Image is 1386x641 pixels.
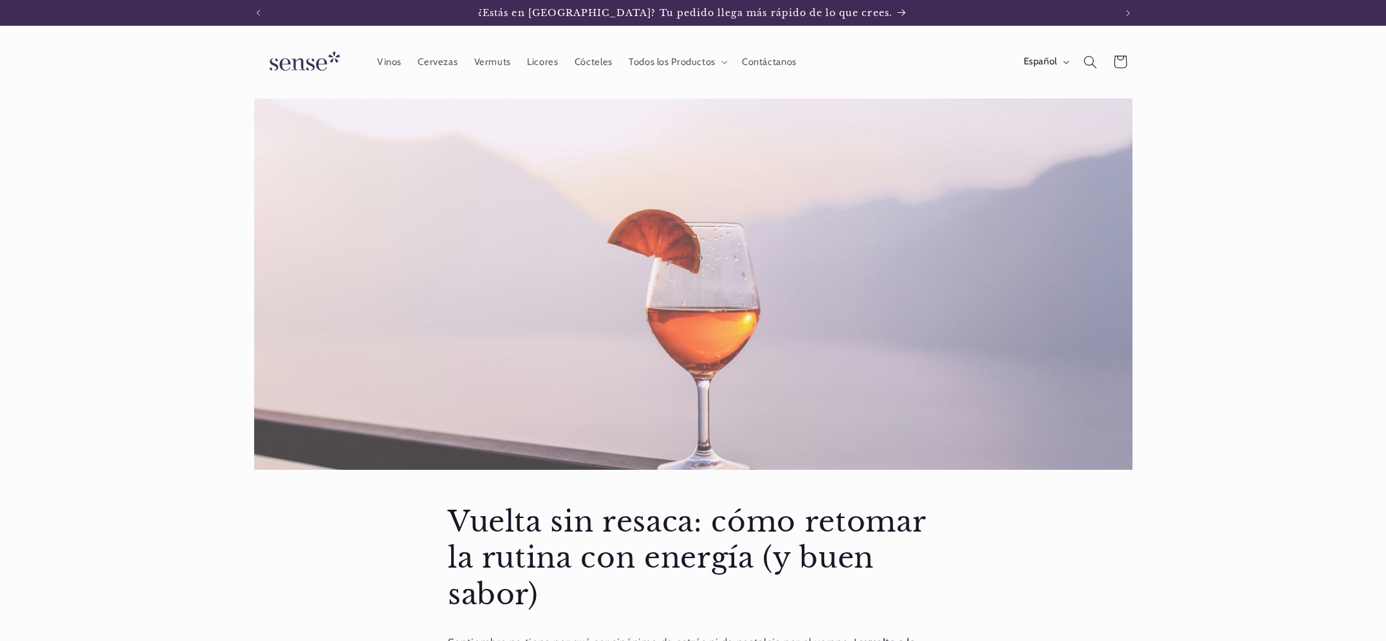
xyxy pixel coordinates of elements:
span: Español [1024,55,1057,69]
span: Vinos [377,56,402,68]
summary: Todos los Productos [620,48,734,76]
span: Cócteles [575,56,613,68]
span: Licores [527,56,558,68]
span: Todos los Productos [629,56,716,68]
img: Vuelta sin resaca: cómo retomar la rutina con energía (y buen sabor) [254,98,1132,470]
a: Vermuts [466,48,519,76]
a: Vinos [369,48,409,76]
a: Contáctanos [734,48,804,76]
span: ¿Estás en [GEOGRAPHIC_DATA]? Tu pedido llega más rápido de lo que crees. [478,7,892,19]
a: Sense [249,39,356,86]
a: Cervezas [410,48,466,76]
h1: Vuelta sin resaca: cómo retomar la rutina con energía (y buen sabor) [448,504,938,613]
span: Cervezas [418,56,457,68]
summary: Búsqueda [1075,47,1105,77]
button: Español [1015,49,1075,75]
span: Contáctanos [742,56,797,68]
a: Cócteles [566,48,620,76]
a: Licores [519,48,567,76]
span: Vermuts [474,56,511,68]
img: Sense [254,44,351,80]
